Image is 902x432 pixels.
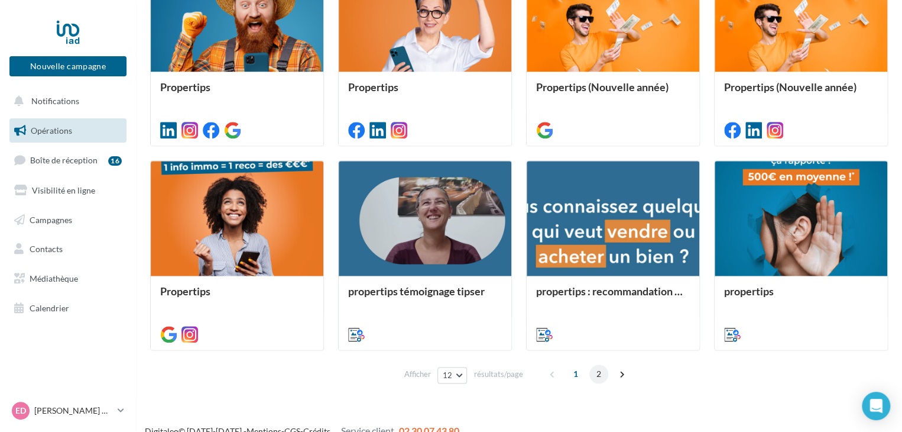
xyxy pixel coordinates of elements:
[348,81,502,105] div: Propertips
[31,96,79,106] span: Notifications
[7,118,129,143] a: Opérations
[9,399,126,422] a: ED [PERSON_NAME] DI [PERSON_NAME]
[7,266,129,291] a: Médiathèque
[32,185,95,195] span: Visibilité en ligne
[7,89,124,114] button: Notifications
[7,147,129,173] a: Boîte de réception16
[9,56,126,76] button: Nouvelle campagne
[7,178,129,203] a: Visibilité en ligne
[443,370,453,380] span: 12
[30,155,98,165] span: Boîte de réception
[31,125,72,136] span: Opérations
[437,367,468,383] button: 12
[566,365,585,383] span: 1
[536,285,690,309] div: propertips : recommandation en 2 clics
[589,365,608,383] span: 2
[724,81,878,105] div: Propertips (Nouvelle année)
[15,405,26,417] span: ED
[34,405,113,417] p: [PERSON_NAME] DI [PERSON_NAME]
[30,273,78,283] span: Médiathèque
[7,296,129,321] a: Calendrier
[30,244,63,254] span: Contacts
[404,369,431,380] span: Afficher
[160,81,314,105] div: Propertips
[473,369,523,380] span: résultats/page
[108,156,122,166] div: 16
[536,81,690,105] div: Propertips (Nouvelle année)
[7,208,129,233] a: Campagnes
[30,303,69,313] span: Calendrier
[862,392,890,420] div: Open Intercom Messenger
[30,214,72,224] span: Campagnes
[724,285,878,309] div: propertips
[348,285,502,309] div: propertips témoignage tipser
[7,237,129,262] a: Contacts
[160,285,314,309] div: Propertips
